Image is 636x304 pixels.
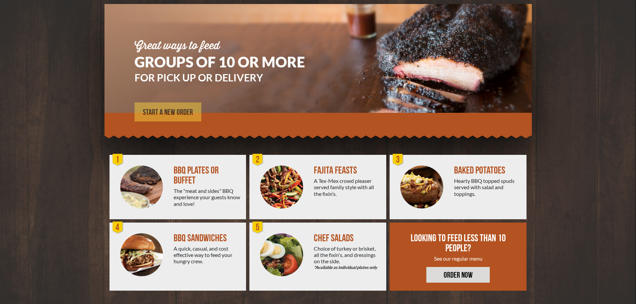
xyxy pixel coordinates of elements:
[314,166,381,176] div: FAJITA FEASTS
[174,188,241,207] div: The "meat and sides" BBQ experience your guests know and love!
[260,166,303,209] img: PEJ-Fajitas.png
[135,55,325,69] h1: GROUPS OF 10 OR MORE
[454,178,521,197] div: Hearty BBQ topped spuds served with salad and toppings.
[260,233,303,276] img: Salad-Circle.png
[314,245,381,271] div: Choice of turkey or brisket, all the fixin's, and dressings on the side.
[410,233,507,253] div: LOOKING TO FEED LESS THAN 10 PEOPLE?
[120,166,163,209] img: PEJ-BBQ-Buffet.png
[120,233,163,276] img: PEJ-BBQ-Sandwich.png
[314,178,381,197] div: A Tex-Mex crowd pleaser served family style with all the fixin’s.
[251,221,264,234] div: 5
[391,153,405,167] div: 3
[426,267,490,283] a: ORDER NOW
[174,245,241,265] div: A quick, casual, and cost effective way to feed your hungry crew.
[135,102,201,121] a: START A NEW ORDER
[251,153,264,167] div: 2
[135,72,325,82] h3: FOR PICK UP OR DELIVERY
[111,221,125,234] div: 4
[111,153,125,167] div: 1
[400,166,443,209] img: PEJ-Baked-Potato.png
[454,166,521,176] div: BAKED POTATOES
[410,255,507,262] div: See our regular menu
[143,108,193,116] span: START A NEW ORDER
[314,264,381,271] em: *Available as individual plates only
[174,166,241,186] div: BBQ PLATES OR BUFFET
[135,41,325,51] div: Great ways to feed
[174,233,241,243] div: BBQ SANDWICHES
[314,233,381,243] div: CHEF SALADS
